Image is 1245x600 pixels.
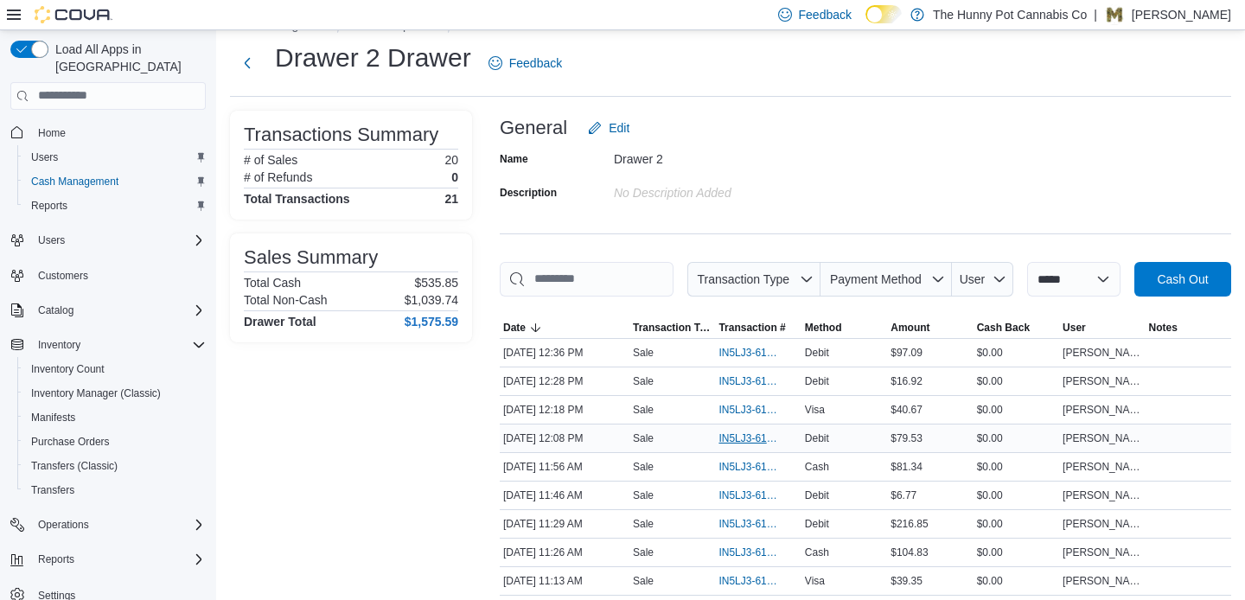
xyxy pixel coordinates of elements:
[1063,488,1141,502] span: [PERSON_NAME]
[24,407,206,428] span: Manifests
[3,228,213,252] button: Users
[1149,321,1178,335] span: Notes
[1134,262,1231,297] button: Cash Out
[805,517,829,531] span: Debit
[500,456,629,477] div: [DATE] 11:56 AM
[31,300,206,321] span: Catalog
[865,23,866,24] span: Dark Mode
[952,262,1013,297] button: User
[718,571,797,591] button: IN5LJ3-6154457
[17,381,213,405] button: Inventory Manager (Classic)
[444,192,458,206] h4: 21
[718,488,780,502] span: IN5LJ3-6154665
[444,153,458,167] p: 20
[31,230,206,251] span: Users
[31,199,67,213] span: Reports
[38,126,66,140] span: Home
[31,549,206,570] span: Reports
[3,298,213,322] button: Catalog
[718,574,780,588] span: IN5LJ3-6154457
[633,374,654,388] p: Sale
[31,230,72,251] button: Users
[17,430,213,454] button: Purchase Orders
[31,514,206,535] span: Operations
[31,122,206,144] span: Home
[24,480,81,501] a: Transfers
[633,546,654,559] p: Sale
[244,153,297,167] h6: # of Sales
[38,269,88,283] span: Customers
[31,175,118,188] span: Cash Management
[891,546,928,559] span: $104.83
[31,459,118,473] span: Transfers (Classic)
[830,272,922,286] span: Payment Method
[1132,4,1231,25] p: [PERSON_NAME]
[1063,460,1141,474] span: [PERSON_NAME]
[24,456,124,476] a: Transfers (Classic)
[1063,346,1141,360] span: [PERSON_NAME]
[805,321,842,335] span: Method
[31,411,75,424] span: Manifests
[805,574,825,588] span: Visa
[230,46,265,80] button: Next
[3,120,213,145] button: Home
[24,147,65,168] a: Users
[614,179,846,200] div: No Description added
[3,333,213,357] button: Inventory
[500,542,629,563] div: [DATE] 11:26 AM
[960,272,986,286] span: User
[17,405,213,430] button: Manifests
[24,171,125,192] a: Cash Management
[24,147,206,168] span: Users
[891,488,916,502] span: $6.77
[820,262,952,297] button: Payment Method
[31,483,74,497] span: Transfers
[24,195,74,216] a: Reports
[414,276,458,290] p: $535.85
[718,542,797,563] button: IN5LJ3-6154521
[17,478,213,502] button: Transfers
[718,403,780,417] span: IN5LJ3-6154912
[865,5,902,23] input: Dark Mode
[891,374,923,388] span: $16.92
[24,431,117,452] a: Purchase Orders
[805,546,829,559] span: Cash
[500,514,629,534] div: [DATE] 11:29 AM
[38,552,74,566] span: Reports
[633,517,654,531] p: Sale
[244,124,438,145] h3: Transactions Summary
[244,170,312,184] h6: # of Refunds
[718,514,797,534] button: IN5LJ3-6154551
[35,6,112,23] img: Cova
[1146,317,1231,338] button: Notes
[977,321,1030,335] span: Cash Back
[17,194,213,218] button: Reports
[718,428,797,449] button: IN5LJ3-6154828
[24,480,206,501] span: Transfers
[805,346,829,360] span: Debit
[24,431,206,452] span: Purchase Orders
[718,431,780,445] span: IN5LJ3-6154828
[38,233,65,247] span: Users
[805,431,829,445] span: Debit
[31,549,81,570] button: Reports
[38,518,89,532] span: Operations
[17,169,213,194] button: Cash Management
[48,41,206,75] span: Load All Apps in [GEOGRAPHIC_DATA]
[17,145,213,169] button: Users
[974,428,1059,449] div: $0.00
[244,276,301,290] h6: Total Cash
[500,118,567,138] h3: General
[405,315,458,329] h4: $1,575.59
[405,293,458,307] p: $1,039.74
[633,403,654,417] p: Sale
[891,346,923,360] span: $97.09
[38,338,80,352] span: Inventory
[974,399,1059,420] div: $0.00
[24,359,112,380] a: Inventory Count
[1094,4,1097,25] p: |
[24,456,206,476] span: Transfers (Classic)
[718,346,780,360] span: IN5LJ3-6155039
[500,152,528,166] label: Name
[1157,271,1208,288] span: Cash Out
